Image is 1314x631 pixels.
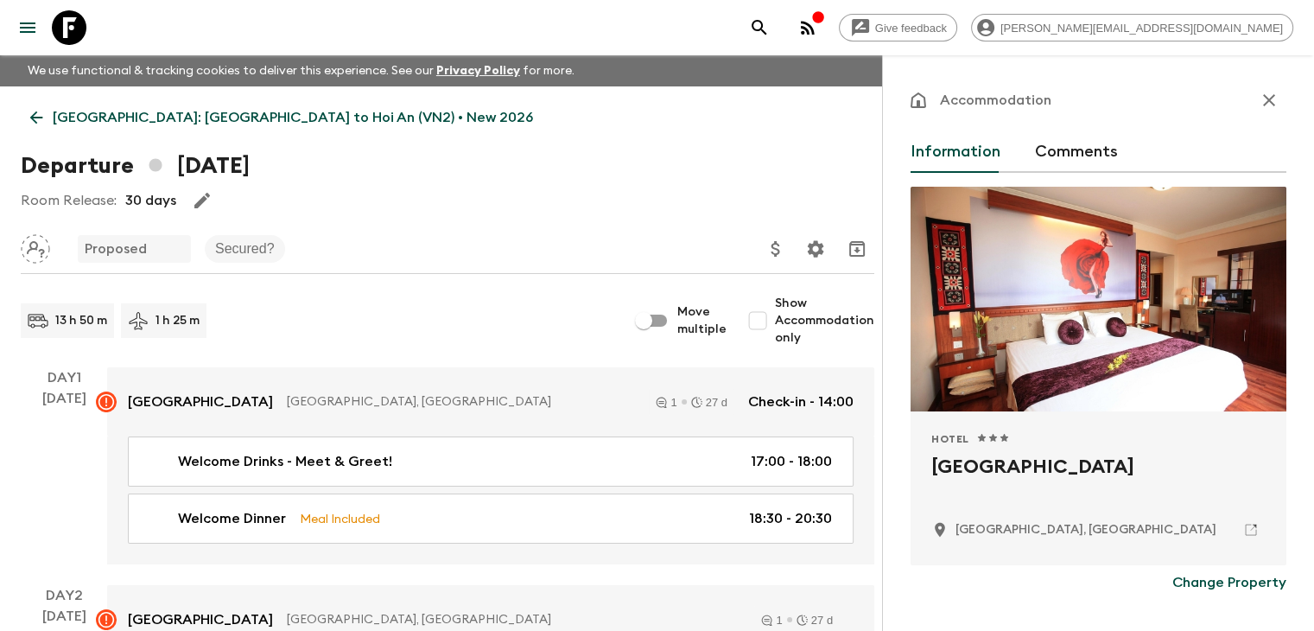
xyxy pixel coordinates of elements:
p: Hanoi, Vietnam [955,521,1216,539]
div: 1 [656,397,676,408]
p: Welcome Dinner [178,508,286,529]
a: Welcome Drinks - Meet & Greet!17:00 - 18:00 [128,437,854,487]
span: Assign pack leader [21,239,50,253]
p: Day 2 [21,585,107,606]
div: 1 [761,615,782,626]
div: [DATE] [42,388,86,564]
button: Archive (Completed, Cancelled or Unsynced Departures only) [840,232,874,266]
p: [GEOGRAPHIC_DATA] [128,392,273,412]
span: Give feedback [866,22,956,35]
button: Information [911,131,1000,173]
p: Proposed [85,239,147,259]
button: Change Property [1172,565,1286,600]
button: search adventures [742,10,777,45]
div: Photo of Flower Hotel [911,187,1286,411]
p: [GEOGRAPHIC_DATA], [GEOGRAPHIC_DATA] [287,611,740,628]
p: [GEOGRAPHIC_DATA], [GEOGRAPHIC_DATA] [287,393,635,411]
h2: [GEOGRAPHIC_DATA] [931,453,1266,508]
span: Move multiple [677,303,727,338]
button: Settings [798,232,833,266]
p: 1 h 25 m [156,312,200,329]
p: Accommodation [940,90,1051,111]
h1: Departure [DATE] [21,149,250,183]
div: Secured? [205,235,285,263]
button: Comments [1035,131,1118,173]
p: 13 h 50 m [55,312,107,329]
a: [GEOGRAPHIC_DATA][GEOGRAPHIC_DATA], [GEOGRAPHIC_DATA]127 dCheck-in - 14:00 [107,367,874,437]
p: 17:00 - 18:00 [751,451,832,472]
span: [PERSON_NAME][EMAIL_ADDRESS][DOMAIN_NAME] [991,22,1292,35]
button: Update Price, Early Bird Discount and Costs [759,232,793,266]
p: Day 1 [21,367,107,388]
p: We use functional & tracking cookies to deliver this experience. See our for more. [21,55,581,86]
p: 18:30 - 20:30 [749,508,832,529]
span: Show Accommodation only [775,295,874,347]
p: Check-in - 14:00 [748,392,854,412]
div: 27 d [691,397,727,408]
a: Give feedback [839,14,957,41]
p: Welcome Drinks - Meet & Greet! [178,451,392,472]
a: Privacy Policy [436,65,520,77]
p: Meal Included [300,509,380,528]
p: Change Property [1172,572,1286,593]
a: [GEOGRAPHIC_DATA]: [GEOGRAPHIC_DATA] to Hoi An (VN2) • New 2026 [21,100,543,135]
p: [GEOGRAPHIC_DATA]: [GEOGRAPHIC_DATA] to Hoi An (VN2) • New 2026 [53,107,533,128]
span: Hotel [931,432,969,446]
a: Welcome DinnerMeal Included18:30 - 20:30 [128,494,854,544]
p: 30 days [125,190,176,211]
div: [PERSON_NAME][EMAIL_ADDRESS][DOMAIN_NAME] [971,14,1293,41]
button: menu [10,10,45,45]
p: Secured? [215,239,275,259]
p: [GEOGRAPHIC_DATA] [128,609,273,630]
p: Room Release: [21,190,117,211]
div: 27 d [797,615,833,626]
